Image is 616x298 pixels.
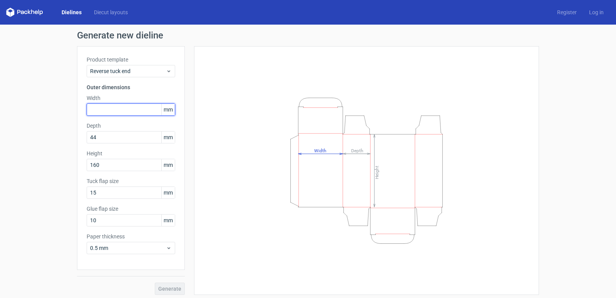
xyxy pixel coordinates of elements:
[374,165,380,179] tspan: Height
[551,8,583,16] a: Register
[583,8,610,16] a: Log in
[87,205,175,213] label: Glue flap size
[351,148,363,153] tspan: Depth
[161,159,175,171] span: mm
[87,94,175,102] label: Width
[55,8,88,16] a: Dielines
[87,83,175,91] h3: Outer dimensions
[161,215,175,226] span: mm
[87,122,175,130] label: Depth
[87,177,175,185] label: Tuck flap size
[161,132,175,143] span: mm
[161,187,175,198] span: mm
[87,56,175,63] label: Product template
[87,233,175,240] label: Paper thickness
[314,148,326,153] tspan: Width
[90,67,166,75] span: Reverse tuck end
[77,31,539,40] h1: Generate new dieline
[161,104,175,115] span: mm
[88,8,134,16] a: Diecut layouts
[87,150,175,157] label: Height
[90,244,166,252] span: 0.5 mm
